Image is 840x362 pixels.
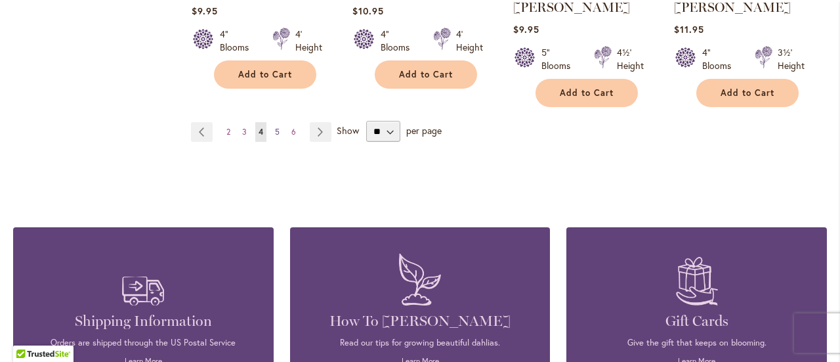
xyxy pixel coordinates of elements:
span: Add to Cart [721,87,774,99]
button: Add to Cart [375,60,477,89]
span: 5 [275,127,280,137]
button: Add to Cart [535,79,638,107]
span: $9.95 [192,5,218,17]
p: Read our tips for growing beautiful dahlias. [310,337,531,349]
span: $11.95 [674,23,704,35]
span: per page [406,124,442,137]
h4: Gift Cards [586,312,807,330]
span: Add to Cart [560,87,614,99]
a: 2 [223,122,234,142]
h4: How To [PERSON_NAME] [310,312,531,330]
div: 4" Blooms [220,28,257,54]
span: $9.95 [513,23,539,35]
span: 6 [291,127,296,137]
div: 4½' Height [617,46,644,72]
span: $10.95 [352,5,384,17]
div: 3½' Height [778,46,805,72]
div: 4" Blooms [381,28,417,54]
p: Give the gift that keeps on blooming. [586,337,807,349]
div: 5" Blooms [541,46,578,72]
span: 3 [242,127,247,137]
span: Show [337,124,359,137]
span: 2 [226,127,230,137]
span: Add to Cart [238,69,292,80]
p: Orders are shipped through the US Postal Service [33,337,254,349]
iframe: Launch Accessibility Center [10,315,47,352]
div: 4' Height [456,28,483,54]
a: 6 [288,122,299,142]
div: 4' Height [295,28,322,54]
button: Add to Cart [214,60,316,89]
a: 3 [239,122,250,142]
span: Add to Cart [399,69,453,80]
span: 4 [259,127,263,137]
h4: Shipping Information [33,312,254,330]
div: 4" Blooms [702,46,739,72]
a: 5 [272,122,283,142]
button: Add to Cart [696,79,799,107]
